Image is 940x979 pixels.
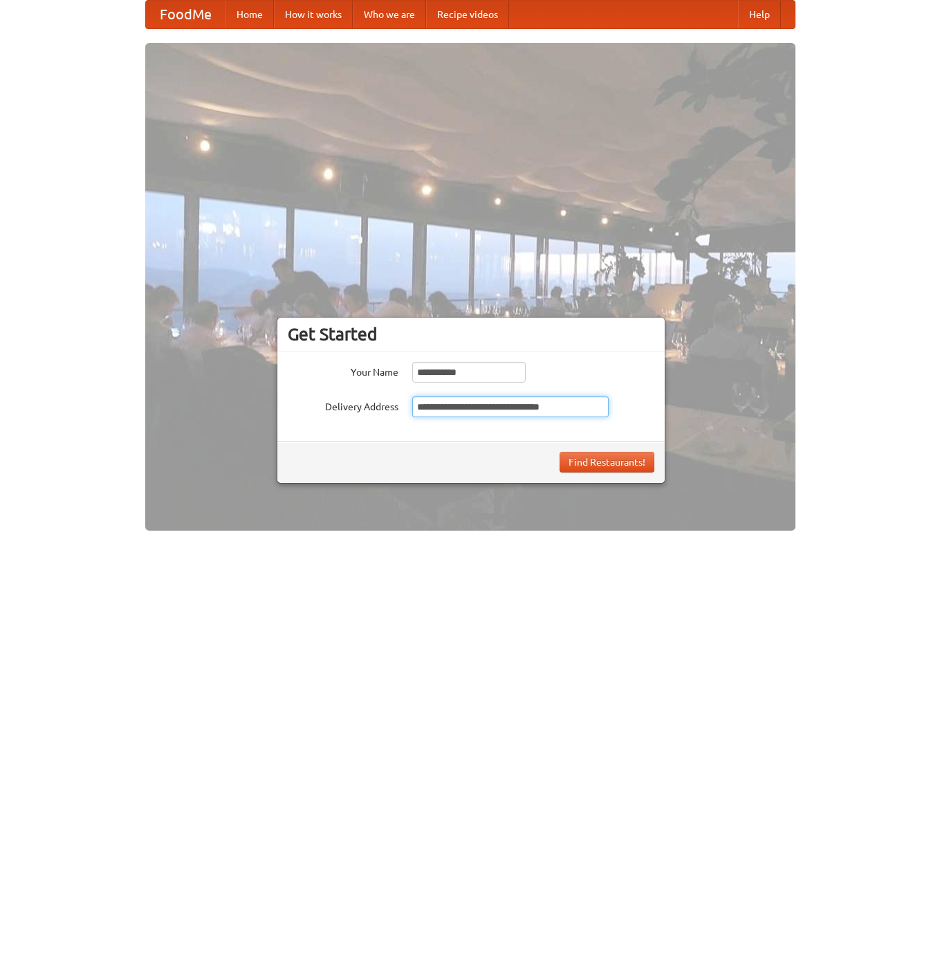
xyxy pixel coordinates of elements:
label: Your Name [288,362,398,379]
h3: Get Started [288,324,654,345]
button: Find Restaurants! [560,452,654,473]
a: Help [738,1,781,28]
a: Recipe videos [426,1,509,28]
a: Who we are [353,1,426,28]
a: How it works [274,1,353,28]
label: Delivery Address [288,396,398,414]
a: FoodMe [146,1,225,28]
a: Home [225,1,274,28]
